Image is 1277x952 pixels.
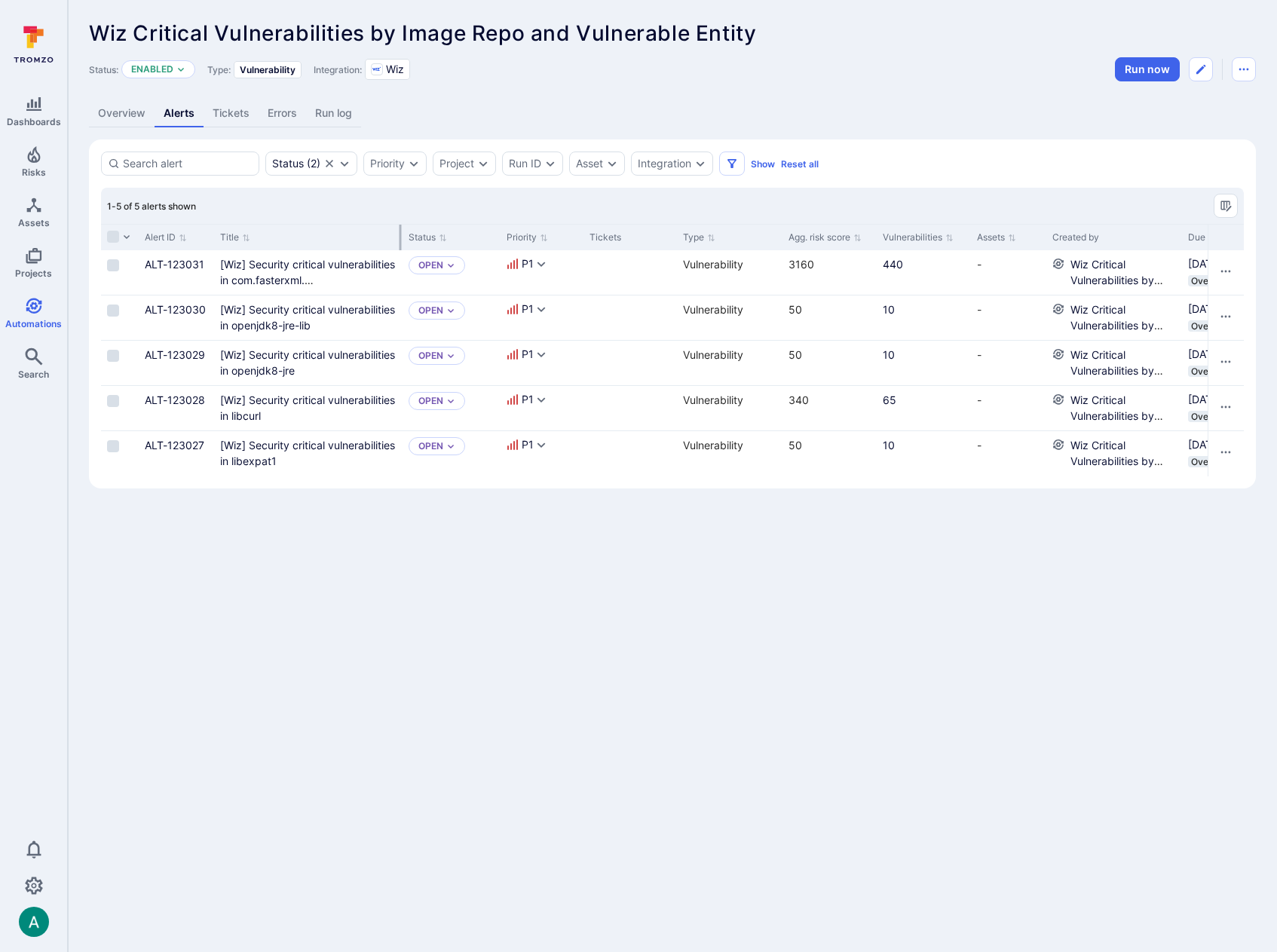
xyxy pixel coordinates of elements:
[204,99,259,127] a: Tickets
[522,392,534,407] span: P1
[583,250,677,295] div: Cell for Tickets
[1115,57,1180,81] button: Run automation
[1214,395,1238,419] button: Row actions menu
[234,61,302,78] div: Vulnerability
[1191,456,1229,467] span: Overdue
[535,439,547,451] button: Expand dropdown
[583,386,677,430] div: Cell for Tickets
[418,440,443,452] button: Open
[403,431,501,476] div: Cell for Status
[677,250,782,295] div: Cell for Type
[446,396,455,406] button: Expand dropdown
[323,158,335,170] button: Clear selection
[583,295,677,340] div: Cell for Tickets
[439,158,474,170] button: Project
[101,341,139,385] div: Cell for selection
[131,63,173,75] button: Enabled
[89,20,756,46] span: Wiz Critical Vulnerabilities by Image Repo and Vulnerable Entity
[272,158,304,170] div: Status
[501,431,583,476] div: Cell for Priority
[1052,231,1176,244] div: Created by
[883,258,903,271] a: 440
[418,395,443,407] p: Open
[677,341,782,385] div: Cell for Type
[1046,250,1182,295] div: Cell for Created by
[971,386,1046,430] div: Cell for Assets
[107,395,119,407] span: Select row
[207,64,231,75] span: Type:
[877,341,971,385] div: Cell for Vulnerabilities
[535,258,547,270] button: Expand dropdown
[18,369,49,380] span: Search
[101,386,139,430] div: Cell for selection
[7,116,61,127] span: Dashboards
[1046,386,1182,430] div: Cell for Created by
[107,305,119,317] span: Select row
[145,231,187,243] button: Sort by Alert ID
[145,439,204,452] a: ALT-123027
[883,231,954,243] button: Sort by Vulnerabilities
[214,431,403,476] div: Cell for Title
[107,350,119,362] span: Select row
[1070,393,1163,454] a: Wiz Critical Vulnerabilities by Image Repo and Vulnerable Entity
[107,440,119,452] span: Select row
[1191,366,1229,377] span: Overdue
[1208,295,1244,340] div: Cell for
[683,231,715,243] button: Sort by Type
[214,386,403,430] div: Cell for Title
[535,348,547,360] button: Expand dropdown
[883,393,896,406] a: 65
[15,268,52,279] span: Projects
[507,256,534,271] button: P1
[214,250,403,295] div: Cell for Title
[220,231,250,243] button: Sort by Title
[1214,259,1238,283] button: Row actions menu
[883,439,895,452] a: 10
[1188,393,1222,406] span: [DATE]
[139,341,214,385] div: Cell for Alert ID
[1232,57,1256,81] button: Automation menu
[446,351,455,360] button: Expand dropdown
[677,295,782,340] div: Cell for Type
[220,439,395,467] a: [Wiz] Security critical vulnerabilities in libexpat1
[214,295,403,340] div: Cell for Title
[1046,341,1182,385] div: Cell for Created by
[176,65,185,74] button: Expand dropdown
[782,250,877,295] div: Cell for Agg. risk score
[409,231,447,243] button: Sort by Status
[507,231,548,243] button: Sort by Priority
[883,303,895,316] a: 10
[306,99,361,127] a: Run log
[220,303,395,332] a: [Wiz] Security critical vulnerabilities in openjdk8-jre-lib
[535,393,547,406] button: Expand dropdown
[971,295,1046,340] div: Cell for Assets
[418,350,443,362] button: Open
[18,217,50,228] span: Assets
[751,158,775,170] button: Show
[522,256,534,271] span: P1
[638,158,691,170] button: Integration
[446,261,455,270] button: Expand dropdown
[501,250,583,295] div: Cell for Priority
[501,341,583,385] div: Cell for Priority
[507,302,534,317] button: P1
[265,152,357,176] div: open, in process
[606,158,618,170] button: Expand dropdown
[139,250,214,295] div: Cell for Alert ID
[220,393,395,422] a: [Wiz] Security critical vulnerabilities in libcurl
[370,158,405,170] div: Priority
[1070,439,1163,499] a: Wiz Critical Vulnerabilities by Image Repo and Vulnerable Entity
[403,341,501,385] div: Cell for Status
[977,231,1016,243] button: Sort by Assets
[544,158,556,170] button: Expand dropdown
[583,341,677,385] div: Cell for Tickets
[509,158,541,170] button: Run ID
[214,341,403,385] div: Cell for Title
[1214,440,1238,464] button: Row actions menu
[1214,194,1238,218] button: Manage columns
[403,295,501,340] div: Cell for Status
[220,348,395,377] a: [Wiz] Security critical vulnerabilities in openjdk8-jre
